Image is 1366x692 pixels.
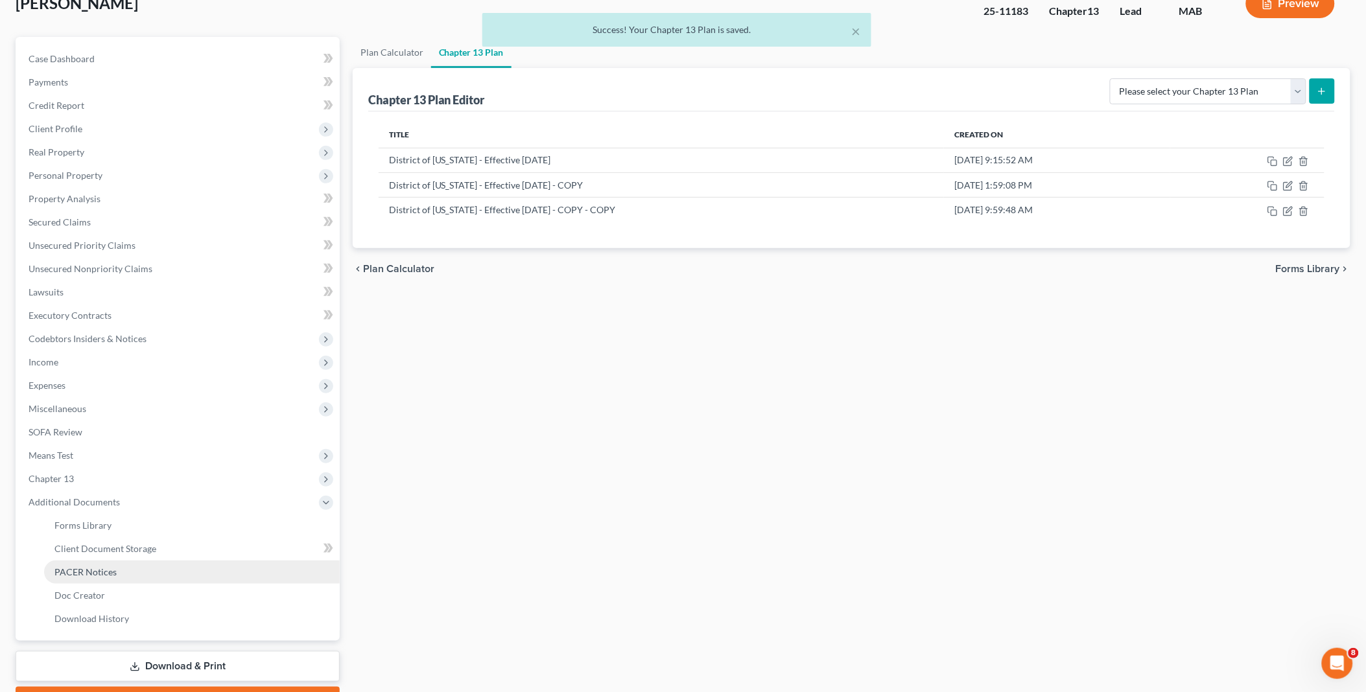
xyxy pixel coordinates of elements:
td: District of [US_STATE] - Effective [DATE] - COPY - COPY [379,198,944,222]
div: Chapter [1049,4,1099,19]
span: Credit Report [29,100,84,111]
span: Plan Calculator [363,264,434,274]
span: Unsecured Priority Claims [29,240,135,251]
a: Lawsuits [18,281,340,304]
span: Client Document Storage [54,543,156,554]
span: Miscellaneous [29,403,86,414]
th: Created On [944,122,1170,148]
span: Doc Creator [54,590,105,601]
span: 8 [1348,648,1359,658]
div: Success! Your Chapter 13 Plan is saved. [493,23,861,36]
a: Doc Creator [44,584,340,607]
a: Credit Report [18,94,340,117]
span: Codebtors Insiders & Notices [29,333,147,344]
td: District of [US_STATE] - Effective [DATE] - COPY [379,172,944,197]
span: Case Dashboard [29,53,95,64]
div: Lead [1120,4,1158,19]
span: Property Analysis [29,193,100,204]
button: × [852,23,861,39]
i: chevron_left [353,264,363,274]
span: Client Profile [29,123,82,134]
a: PACER Notices [44,560,340,584]
div: MAB [1179,4,1225,19]
div: Chapter 13 Plan Editor [368,92,485,108]
td: District of [US_STATE] - Effective [DATE] [379,148,944,172]
a: Executory Contracts [18,304,340,327]
a: Forms Library [44,514,340,537]
span: Executory Contracts [29,310,112,321]
span: Chapter 13 [29,473,74,484]
a: SOFA Review [18,421,340,444]
a: Property Analysis [18,187,340,211]
span: Real Property [29,146,84,157]
span: Forms Library [1276,264,1340,274]
iframe: Intercom live chat [1322,648,1353,679]
div: 25-11183 [983,4,1028,19]
span: Expenses [29,380,65,391]
span: Download History [54,613,129,624]
a: Unsecured Nonpriority Claims [18,257,340,281]
a: Client Document Storage [44,537,340,560]
span: 13 [1087,5,1099,17]
td: [DATE] 1:59:08 PM [944,172,1170,197]
td: [DATE] 9:59:48 AM [944,198,1170,222]
span: Lawsuits [29,286,64,297]
a: Case Dashboard [18,47,340,71]
a: Payments [18,71,340,94]
span: Unsecured Nonpriority Claims [29,263,152,274]
i: chevron_right [1340,264,1350,274]
td: [DATE] 9:15:52 AM [944,148,1170,172]
button: Forms Library chevron_right [1276,264,1350,274]
a: Download & Print [16,651,340,682]
th: Title [379,122,944,148]
span: Means Test [29,450,73,461]
span: Secured Claims [29,216,91,227]
span: PACER Notices [54,566,117,577]
span: Income [29,356,58,367]
span: Forms Library [54,520,112,531]
span: SOFA Review [29,426,82,437]
span: Additional Documents [29,496,120,507]
span: Payments [29,76,68,87]
button: chevron_left Plan Calculator [353,264,434,274]
a: Download History [44,607,340,630]
a: Unsecured Priority Claims [18,234,340,257]
span: Personal Property [29,170,102,181]
a: Secured Claims [18,211,340,234]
